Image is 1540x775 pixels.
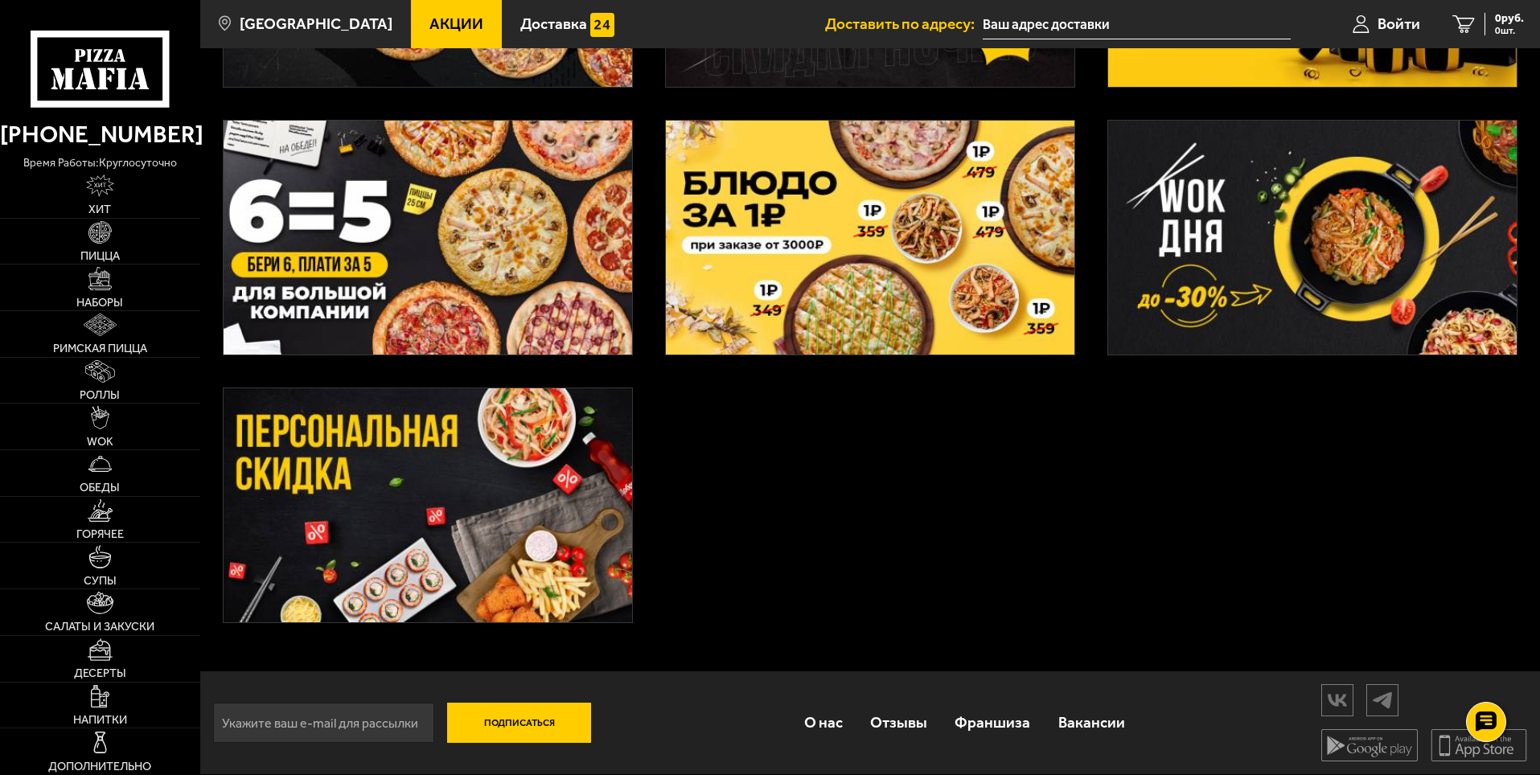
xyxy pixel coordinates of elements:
span: 0 шт. [1495,26,1524,35]
span: Обеды [80,482,120,493]
span: Наборы [76,297,123,308]
span: Салаты и закуски [45,621,154,632]
img: tg [1367,686,1398,714]
a: Вакансии [1045,696,1139,748]
span: Супы [84,575,117,586]
input: Ваш адрес доставки [983,10,1291,39]
span: Пицца [80,250,120,261]
span: Роллы [80,389,120,400]
span: Напитки [73,714,127,725]
span: Акции [429,16,483,31]
input: Укажите ваш e-mail для рассылки [213,703,434,743]
span: Римская пицца [53,342,147,354]
a: Франшиза [941,696,1044,748]
span: WOK [87,436,113,447]
span: Доставка [520,16,587,31]
a: О нас [790,696,856,748]
span: Хит [88,203,111,215]
img: vk [1322,686,1353,714]
span: 0 руб. [1495,13,1524,24]
span: Десерты [74,667,126,679]
span: Горячее [76,528,124,539]
span: [GEOGRAPHIC_DATA] [240,16,392,31]
a: Отзывы [856,696,941,748]
span: Дополнительно [48,761,151,772]
span: Доставить по адресу: [825,16,983,31]
span: Войти [1378,16,1420,31]
button: Подписаться [447,703,592,743]
img: 15daf4d41897b9f0e9f617042186c801.svg [590,13,614,37]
